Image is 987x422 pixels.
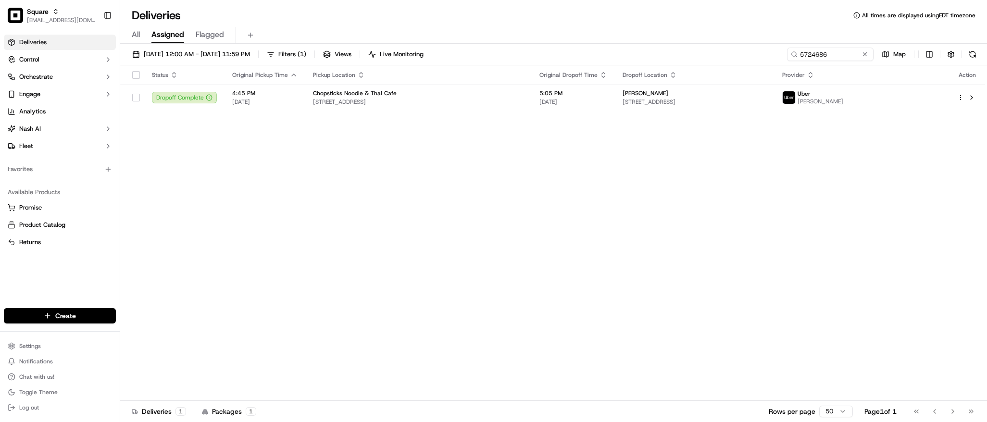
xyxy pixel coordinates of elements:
[862,12,975,19] span: All times are displayed using EDT timezone
[313,89,397,97] span: Chopsticks Noodle & Thai Cafe
[19,373,54,381] span: Chat with us!
[19,142,33,150] span: Fleet
[19,203,42,212] span: Promise
[4,385,116,399] button: Toggle Theme
[246,407,256,416] div: 1
[783,91,795,104] img: uber-new-logo.jpeg
[623,71,667,79] span: Dropoff Location
[19,404,39,411] span: Log out
[4,104,116,119] a: Analytics
[152,92,217,103] button: Dropoff Complete
[539,89,607,97] span: 5:05 PM
[19,107,46,116] span: Analytics
[232,71,288,79] span: Original Pickup Time
[4,52,116,67] button: Control
[19,90,40,99] span: Engage
[8,221,112,229] a: Product Catalog
[319,48,356,61] button: Views
[966,48,979,61] button: Refresh
[798,98,843,105] span: [PERSON_NAME]
[19,73,53,81] span: Orchestrate
[232,98,298,106] span: [DATE]
[19,342,41,350] span: Settings
[151,29,184,40] span: Assigned
[298,50,306,59] span: ( 1 )
[313,71,355,79] span: Pickup Location
[4,401,116,414] button: Log out
[4,161,116,177] div: Favorites
[623,89,668,97] span: [PERSON_NAME]
[19,55,39,64] span: Control
[335,50,351,59] span: Views
[19,38,47,47] span: Deliveries
[539,71,598,79] span: Original Dropoff Time
[4,87,116,102] button: Engage
[4,308,116,323] button: Create
[19,388,58,396] span: Toggle Theme
[175,407,186,416] div: 1
[539,98,607,106] span: [DATE]
[128,48,254,61] button: [DATE] 12:00 AM - [DATE] 11:59 PM
[4,200,116,215] button: Promise
[769,407,815,416] p: Rows per page
[4,370,116,384] button: Chat with us!
[144,50,250,59] span: [DATE] 12:00 AM - [DATE] 11:59 PM
[877,48,910,61] button: Map
[202,407,256,416] div: Packages
[27,7,49,16] button: Square
[893,50,906,59] span: Map
[8,238,112,247] a: Returns
[132,407,186,416] div: Deliveries
[27,16,96,24] button: [EMAIL_ADDRESS][DOMAIN_NAME]
[19,238,41,247] span: Returns
[4,185,116,200] div: Available Products
[4,217,116,233] button: Product Catalog
[623,98,767,106] span: [STREET_ADDRESS]
[4,121,116,137] button: Nash AI
[4,35,116,50] a: Deliveries
[19,221,65,229] span: Product Catalog
[313,98,524,106] span: [STREET_ADDRESS]
[19,358,53,365] span: Notifications
[4,4,100,27] button: SquareSquare[EMAIL_ADDRESS][DOMAIN_NAME]
[8,203,112,212] a: Promise
[782,71,805,79] span: Provider
[152,71,168,79] span: Status
[278,50,306,59] span: Filters
[8,8,23,23] img: Square
[957,71,977,79] div: Action
[787,48,874,61] input: Type to search
[55,311,76,321] span: Create
[4,235,116,250] button: Returns
[232,89,298,97] span: 4:45 PM
[196,29,224,40] span: Flagged
[4,355,116,368] button: Notifications
[132,8,181,23] h1: Deliveries
[132,29,140,40] span: All
[4,69,116,85] button: Orchestrate
[364,48,428,61] button: Live Monitoring
[798,90,811,98] span: Uber
[864,407,897,416] div: Page 1 of 1
[4,138,116,154] button: Fleet
[380,50,424,59] span: Live Monitoring
[19,124,41,133] span: Nash AI
[4,339,116,353] button: Settings
[262,48,311,61] button: Filters(1)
